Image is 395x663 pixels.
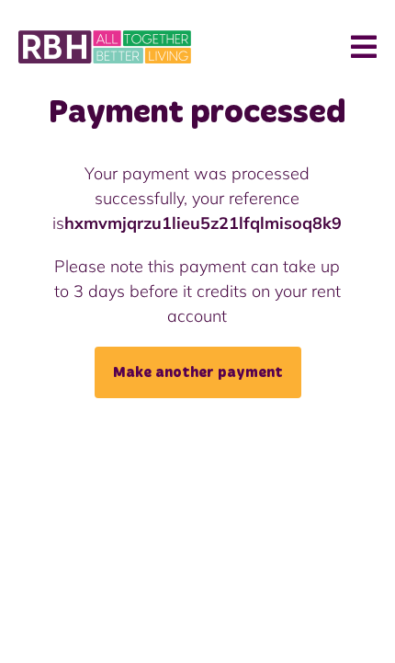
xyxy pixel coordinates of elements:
p: Your payment was processed successfully, your reference is [49,161,347,235]
p: Please note this payment can take up to 3 days before it credits on your rent account [49,254,347,328]
h1: Payment processed [49,94,347,133]
strong: hxmvmjqrzu1lieu5z21lfqlmisoq8k9 [64,212,342,234]
img: MyRBH [18,28,191,66]
a: Make another payment [95,347,301,398]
